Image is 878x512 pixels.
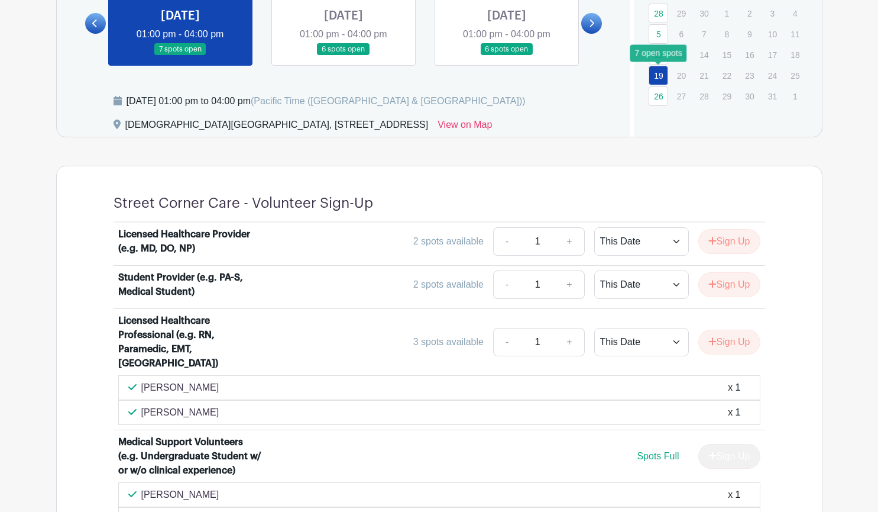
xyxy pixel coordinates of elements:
[141,488,219,502] p: [PERSON_NAME]
[763,25,782,43] p: 10
[785,87,805,105] p: 1
[118,271,265,299] div: Student Provider (e.g. PA-S, Medical Student)
[717,66,737,85] p: 22
[785,46,805,64] p: 18
[114,195,373,212] h4: Street Corner Care - Volunteer Sign-Up
[672,4,691,22] p: 29
[740,87,759,105] p: 30
[125,118,429,137] div: [DEMOGRAPHIC_DATA][GEOGRAPHIC_DATA], [STREET_ADDRESS]
[630,44,687,62] div: 7 open spots
[637,451,679,461] span: Spots Full
[698,229,760,254] button: Sign Up
[717,46,737,64] p: 15
[493,271,520,299] a: -
[763,87,782,105] p: 31
[649,66,668,85] a: 19
[141,405,219,420] p: [PERSON_NAME]
[555,328,584,356] a: +
[785,25,805,43] p: 11
[413,234,484,249] div: 2 spots available
[717,25,737,43] p: 8
[555,227,584,256] a: +
[493,227,520,256] a: -
[740,4,759,22] p: 2
[672,87,691,105] p: 27
[649,86,668,106] a: 26
[649,24,668,44] a: 5
[740,66,759,85] p: 23
[785,66,805,85] p: 25
[694,87,714,105] p: 28
[493,328,520,356] a: -
[141,381,219,395] p: [PERSON_NAME]
[717,87,737,105] p: 29
[118,435,265,478] div: Medical Support Volunteers (e.g. Undergraduate Student w/ or w/o clinical experience)
[763,4,782,22] p: 3
[694,4,714,22] p: 30
[118,227,265,256] div: Licensed Healthcare Provider (e.g. MD, DO, NP)
[763,46,782,64] p: 17
[785,4,805,22] p: 4
[728,488,740,502] div: x 1
[694,66,714,85] p: 21
[698,330,760,355] button: Sign Up
[672,25,691,43] p: 6
[698,272,760,297] button: Sign Up
[728,405,740,420] div: x 1
[672,66,691,85] p: 20
[649,4,668,23] a: 28
[555,271,584,299] a: +
[251,96,526,106] span: (Pacific Time ([GEOGRAPHIC_DATA] & [GEOGRAPHIC_DATA]))
[717,4,737,22] p: 1
[740,46,759,64] p: 16
[118,314,265,371] div: Licensed Healthcare Professional (e.g. RN, Paramedic, EMT, [GEOGRAPHIC_DATA])
[438,118,492,137] a: View on Map
[740,25,759,43] p: 9
[763,66,782,85] p: 24
[694,25,714,43] p: 7
[694,46,714,64] p: 14
[413,278,484,292] div: 2 spots available
[413,335,484,349] div: 3 spots available
[728,381,740,395] div: x 1
[127,94,526,108] div: [DATE] 01:00 pm to 04:00 pm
